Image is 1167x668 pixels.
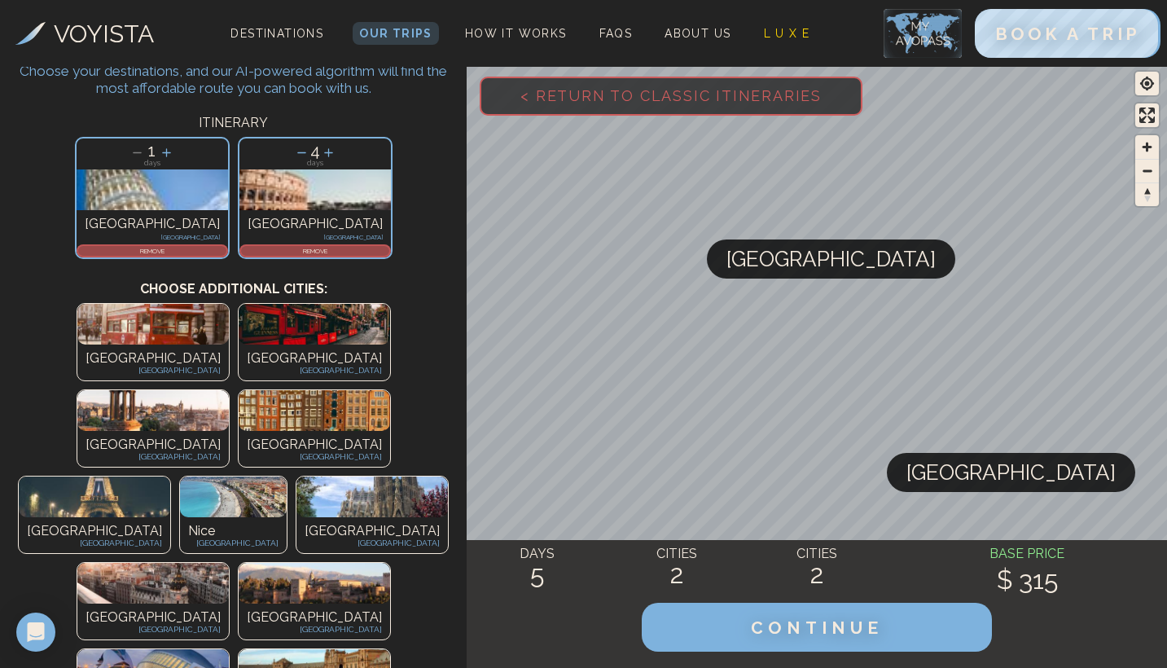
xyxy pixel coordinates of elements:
span: About Us [665,27,730,40]
p: [GEOGRAPHIC_DATA] [188,537,279,549]
p: [GEOGRAPHIC_DATA] [86,623,221,635]
p: [GEOGRAPHIC_DATA] [305,521,440,541]
span: Reset bearing to north [1135,183,1159,206]
p: Nice [188,521,279,541]
a: BOOK A TRIP [975,28,1160,43]
p: [GEOGRAPHIC_DATA] [86,364,221,376]
p: days [239,160,391,167]
span: 4 [310,141,320,160]
p: REMOVE [241,246,389,256]
h2: 2 [607,560,747,589]
img: Voyista Logo [15,22,46,45]
p: [GEOGRAPHIC_DATA] [247,435,382,455]
p: Choose your destinations, and our AI-powered algorithm will find the most affordable route you ca... [12,63,454,97]
span: CONTINUE [751,617,883,638]
a: FAQs [593,22,639,45]
p: [GEOGRAPHIC_DATA] [248,214,383,234]
a: Our Trips [353,22,439,45]
a: VOYISTA [15,15,154,52]
img: Photo of pisa [77,169,228,210]
h3: Choose additional cities: [12,263,454,299]
p: [GEOGRAPHIC_DATA] [86,435,221,455]
span: 1 [148,141,156,160]
button: Find my location [1135,72,1159,95]
a: CONTINUE [642,622,992,637]
div: Open Intercom Messenger [16,613,55,652]
p: [GEOGRAPHIC_DATA] [86,450,221,463]
img: Photo of undefined [77,304,229,345]
button: Zoom in [1135,135,1159,159]
p: [GEOGRAPHIC_DATA] [86,349,221,368]
span: Zoom out [1135,160,1159,182]
h2: $ 315 [887,565,1167,595]
button: Zoom out [1135,159,1159,182]
h2: 2 [747,560,887,589]
span: L U X E [764,27,810,40]
button: CONTINUE [642,603,992,652]
span: [GEOGRAPHIC_DATA] [906,453,1116,492]
h4: DAYS [467,544,607,564]
span: FAQs [599,27,633,40]
p: [GEOGRAPHIC_DATA] [85,214,220,234]
img: Photo of undefined [239,390,390,431]
img: Photo of undefined [180,477,287,517]
h3: VOYISTA [54,15,154,52]
p: REMOVE [78,246,226,256]
img: Photo of undefined [239,563,390,604]
p: [GEOGRAPHIC_DATA] [305,537,440,549]
span: Our Trips [359,27,432,40]
p: [GEOGRAPHIC_DATA] [248,234,383,240]
span: < Return to Classic Itineraries [494,61,848,130]
p: [GEOGRAPHIC_DATA] [247,349,382,368]
a: About Us [658,22,737,45]
span: Destinations [224,20,330,68]
img: Photo of undefined [296,477,448,517]
span: BOOK A TRIP [995,24,1140,44]
img: Photo of undefined [239,304,390,345]
button: BOOK A TRIP [975,9,1160,58]
canvas: Map [467,64,1167,668]
button: < Return to Classic Itineraries [480,77,862,116]
h4: CITIES [607,544,747,564]
p: [GEOGRAPHIC_DATA] [247,450,382,463]
img: Photo of undefined [77,563,229,604]
a: L U X E [757,22,817,45]
button: Reset bearing to north [1135,182,1159,206]
img: My Account [884,9,962,58]
span: [GEOGRAPHIC_DATA] [726,240,936,279]
p: [GEOGRAPHIC_DATA] [247,364,382,376]
p: [GEOGRAPHIC_DATA] [85,234,220,240]
button: Enter fullscreen [1135,103,1159,127]
p: [GEOGRAPHIC_DATA] [247,623,382,635]
p: [GEOGRAPHIC_DATA] [27,521,162,541]
h3: ITINERARY [12,113,454,133]
p: [GEOGRAPHIC_DATA] [27,537,162,549]
h4: CITIES [747,544,887,564]
span: How It Works [465,27,567,40]
p: [GEOGRAPHIC_DATA] [86,608,221,627]
img: Photo of rome [239,169,391,210]
p: [GEOGRAPHIC_DATA] [247,608,382,627]
h2: 5 [467,560,607,589]
a: How It Works [458,22,573,45]
p: days [77,160,228,167]
h4: BASE PRICE [887,544,1167,564]
img: Photo of undefined [19,477,170,517]
img: Photo of undefined [77,390,229,431]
